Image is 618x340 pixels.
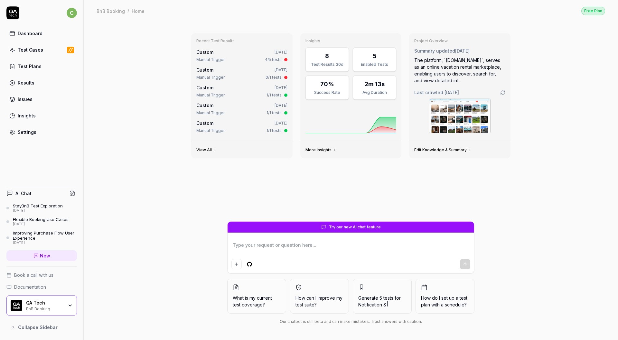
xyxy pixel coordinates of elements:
[6,284,77,290] a: Documentation
[18,324,58,331] span: Collapse Sidebar
[6,44,77,56] a: Test Cases
[310,62,345,67] div: Test Results 30d
[414,147,472,153] a: Edit Knowledge & Summary
[227,279,286,314] button: What is my current test coverage?
[40,252,50,259] span: New
[18,30,42,37] div: Dashboard
[18,79,34,86] div: Results
[196,85,213,90] span: Custom
[581,7,605,15] div: Free Plan
[265,57,282,63] div: 4/5 tests
[13,230,77,241] div: Improving Purchase Flow User Experience
[365,80,385,88] div: 2m 13s
[6,27,77,40] a: Dashboard
[196,67,213,73] span: Custom
[196,57,225,63] div: Manual Trigger
[266,75,282,80] div: 0/1 tests
[6,230,77,245] a: Improving Purchase Flow User Experience[DATE]
[231,259,242,269] button: Add attachment
[97,8,125,14] div: BnB Booking
[500,90,505,95] a: Go to crawling settings
[6,217,77,226] a: Flexible Booking Use Cases[DATE]
[305,147,337,153] a: More Insights
[6,295,77,315] button: QA Tech LogoQA TechBnB Booking
[275,121,287,125] time: [DATE]
[196,110,225,116] div: Manual Trigger
[132,8,145,14] div: Home
[18,129,36,135] div: Settings
[18,96,33,103] div: Issues
[14,272,53,278] span: Book a call with us
[6,321,77,334] button: Collapse Sidebar
[455,48,470,54] time: [DATE]
[445,90,459,95] time: [DATE]
[267,110,282,116] div: 1/1 tests
[275,103,287,108] time: [DATE]
[13,203,63,208] div: StayBnB Test Exploration
[196,49,213,55] span: Custom
[18,46,43,53] div: Test Cases
[6,109,77,122] a: Insights
[421,295,469,308] span: How do I set up a test plan with a schedule?
[310,90,345,95] div: Success Rate
[196,38,287,44] h3: Recent Test Results
[414,57,505,84] div: The platform, `[DOMAIN_NAME]`, serves as an online vacation rental marketplace, enabling users to...
[414,89,459,96] span: Last crawled
[414,38,505,44] h3: Project Overview
[196,92,225,98] div: Manual Trigger
[275,67,287,72] time: [DATE]
[127,8,129,14] div: /
[414,48,455,54] span: Summary updated
[15,190,32,197] h4: AI Chat
[429,99,491,133] img: Screenshot
[267,92,282,98] div: 1/1 tests
[295,295,343,308] span: How can I improve my test suite?
[358,295,406,308] span: Generate 5 tests for
[329,224,381,230] span: Try our new AI chat feature
[227,319,474,325] div: Our chatbot is still beta and can make mistakes. Trust answers with caution.
[196,120,213,126] span: Custom
[13,241,77,245] div: [DATE]
[195,101,289,117] a: Custom[DATE]Manual Trigger1/1 tests
[18,112,36,119] div: Insights
[353,279,412,314] button: Generate 5 tests forNotification &
[6,203,77,213] a: StayBnB Test Exploration[DATE]
[305,38,397,44] h3: Insights
[26,306,63,311] div: BnB Booking
[6,93,77,105] a: Issues
[196,147,217,153] a: View All
[196,103,213,108] span: Custom
[13,222,69,226] div: [DATE]
[581,6,605,15] a: Free Plan
[6,60,77,73] a: Test Plans
[196,128,225,134] div: Manual Trigger
[195,118,289,135] a: Custom[DATE]Manual Trigger1/1 tests
[196,75,225,80] div: Manual Trigger
[6,76,77,89] a: Results
[13,217,69,222] div: Flexible Booking Use Cases
[275,50,287,55] time: [DATE]
[195,47,289,64] a: Custom[DATE]Manual Trigger4/5 tests
[358,302,386,307] span: Notification &
[195,83,289,99] a: Custom[DATE]Manual Trigger1/1 tests
[325,52,329,60] div: 8
[233,295,281,308] span: What is my current test coverage?
[6,272,77,278] a: Book a call with us
[357,62,392,67] div: Enabled Tests
[13,208,63,213] div: [DATE]
[416,279,474,314] button: How do I set up a test plan with a schedule?
[67,8,77,18] span: c
[67,6,77,19] button: c
[357,90,392,95] div: Avg Duration
[373,52,377,60] div: 5
[6,250,77,261] a: New
[275,85,287,90] time: [DATE]
[11,300,22,311] img: QA Tech Logo
[6,126,77,138] a: Settings
[320,80,334,88] div: 70%
[18,63,42,70] div: Test Plans
[290,279,349,314] button: How can I improve my test suite?
[195,65,289,82] a: Custom[DATE]Manual Trigger0/1 tests
[14,284,46,290] span: Documentation
[26,300,63,306] div: QA Tech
